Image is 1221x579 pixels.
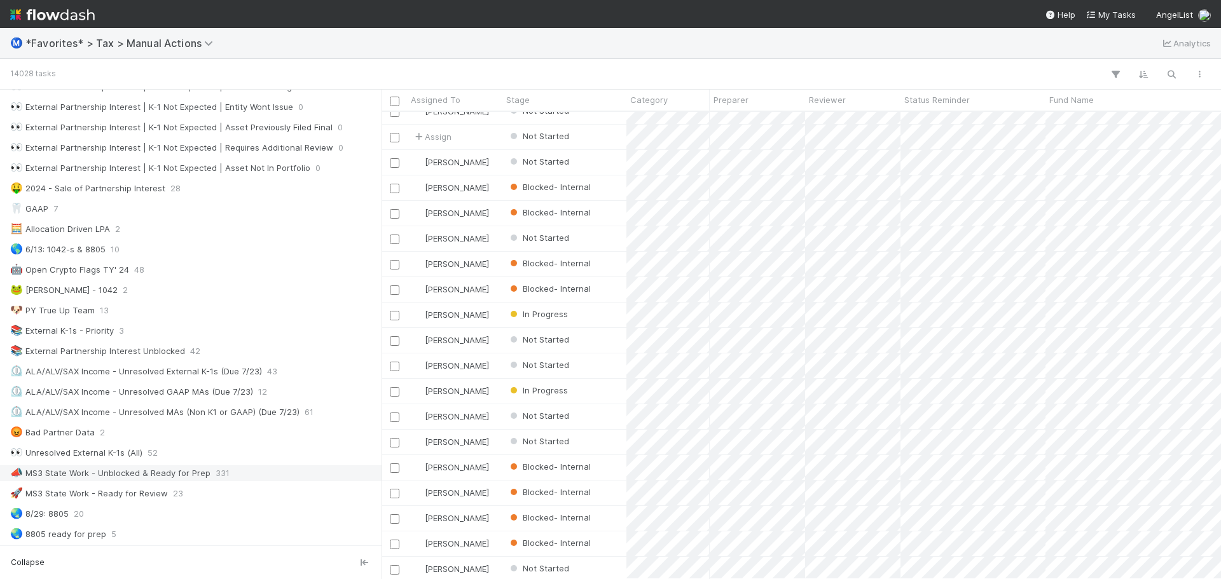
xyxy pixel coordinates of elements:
[390,463,399,473] input: Toggle Row Selected
[425,360,489,371] span: [PERSON_NAME]
[100,425,105,440] span: 2
[507,283,591,294] span: Blocked- Internal
[507,130,569,142] div: Not Started
[412,461,489,473] div: [PERSON_NAME]
[413,487,423,498] img: avatar_d45d11ee-0024-4901-936f-9df0a9cc3b4e.png
[10,506,69,522] div: 8/29: 8805
[111,526,116,542] span: 5
[507,409,569,422] div: Not Started
[507,207,591,217] span: Blocked- Internal
[412,156,489,168] div: [PERSON_NAME]
[507,435,569,447] div: Not Started
[507,562,569,575] div: Not Started
[413,437,423,447] img: avatar_c8e523dd-415a-4cf0-87a3-4b787501e7b6.png
[10,121,23,132] span: 👀
[390,260,399,269] input: Toggle Row Selected
[412,410,489,423] div: [PERSON_NAME]
[507,385,568,395] span: In Progress
[10,528,23,539] span: 🌏
[412,334,489,346] div: [PERSON_NAME]
[74,506,84,522] span: 20
[10,221,110,237] div: Allocation Driven LPA
[338,140,343,156] span: 0
[10,181,165,196] div: 2024 - Sale of Partnership Interest
[390,209,399,219] input: Toggle Row Selected
[1086,8,1136,21] a: My Tasks
[425,208,489,218] span: [PERSON_NAME]
[390,158,399,168] input: Toggle Row Selected
[338,119,343,135] span: 0
[413,310,423,320] img: avatar_711f55b7-5a46-40da-996f-bc93b6b86381.png
[390,336,399,346] input: Toggle Row Selected
[413,157,423,167] img: avatar_d45d11ee-0024-4901-936f-9df0a9cc3b4e.png
[10,242,106,257] div: 6/13: 1042-s & 8805
[412,385,489,397] div: [PERSON_NAME]
[412,486,489,499] div: [PERSON_NAME]
[123,282,128,298] span: 2
[507,257,591,269] div: Blocked- Internal
[425,182,489,193] span: [PERSON_NAME]
[1086,10,1136,20] span: My Tasks
[507,258,591,268] span: Blocked- Internal
[413,182,423,193] img: avatar_711f55b7-5a46-40da-996f-bc93b6b86381.png
[507,309,568,319] span: In Progress
[425,538,489,548] span: [PERSON_NAME]
[10,426,23,437] span: 😡
[390,235,399,244] input: Toggle Row Selected
[390,107,399,117] input: Toggle Row Selected
[315,160,321,176] span: 0
[190,343,200,359] span: 42
[390,412,399,422] input: Toggle Row Selected
[10,160,310,176] div: External Partnership Interest | K-1 Not Expected | Asset Not In Portfolio
[507,282,591,295] div: Blocked- Internal
[413,335,423,345] img: avatar_711f55b7-5a46-40da-996f-bc93b6b86381.png
[10,162,23,173] span: 👀
[425,233,489,243] span: [PERSON_NAME]
[53,201,58,217] span: 7
[10,284,23,295] span: 🐸
[390,489,399,498] input: Toggle Row Selected
[507,486,591,498] div: Blocked- Internal
[10,345,23,356] span: 📚
[390,540,399,549] input: Toggle Row Selected
[10,343,185,359] div: External Partnership Interest Unblocked
[412,537,489,550] div: [PERSON_NAME]
[413,386,423,396] img: avatar_711f55b7-5a46-40da-996f-bc93b6b86381.png
[425,462,489,472] span: [PERSON_NAME]
[425,386,489,396] span: [PERSON_NAME]
[10,140,333,156] div: External Partnership Interest | K-1 Not Expected | Requires Additional Review
[305,404,314,420] span: 61
[507,460,591,473] div: Blocked- Internal
[507,384,568,397] div: In Progress
[507,536,591,549] div: Blocked- Internal
[10,142,23,153] span: 👀
[25,37,219,50] span: *Favorites* > Tax > Manual Actions
[413,284,423,294] img: avatar_711f55b7-5a46-40da-996f-bc93b6b86381.png
[507,358,569,371] div: Not Started
[425,437,489,447] span: [PERSON_NAME]
[390,311,399,320] input: Toggle Row Selected
[507,411,569,421] span: Not Started
[10,486,168,501] div: MS3 State Work - Ready for Review
[413,233,423,243] img: avatar_711f55b7-5a46-40da-996f-bc93b6b86381.png
[507,538,591,548] span: Blocked- Internal
[10,303,95,318] div: PY True Up Team
[425,411,489,421] span: [PERSON_NAME]
[507,487,591,497] span: Blocked- Internal
[390,285,399,295] input: Toggle Row Selected
[10,467,23,478] span: 📣
[412,232,489,245] div: [PERSON_NAME]
[411,93,460,106] span: Assigned To
[1156,10,1193,20] span: AngelList
[10,282,118,298] div: [PERSON_NAME] - 1042
[507,206,591,219] div: Blocked- Internal
[390,438,399,447] input: Toggle Row Selected
[10,119,333,135] div: External Partnership Interest | K-1 Not Expected | Asset Previously Filed Final
[412,512,489,524] div: [PERSON_NAME]
[413,360,423,371] img: avatar_cfa6ccaa-c7d9-46b3-b608-2ec56ecf97ad.png
[412,130,452,143] span: Assign
[10,325,23,336] span: 📚
[10,447,23,458] span: 👀
[413,259,423,269] img: avatar_711f55b7-5a46-40da-996f-bc93b6b86381.png
[412,562,489,575] div: [PERSON_NAME]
